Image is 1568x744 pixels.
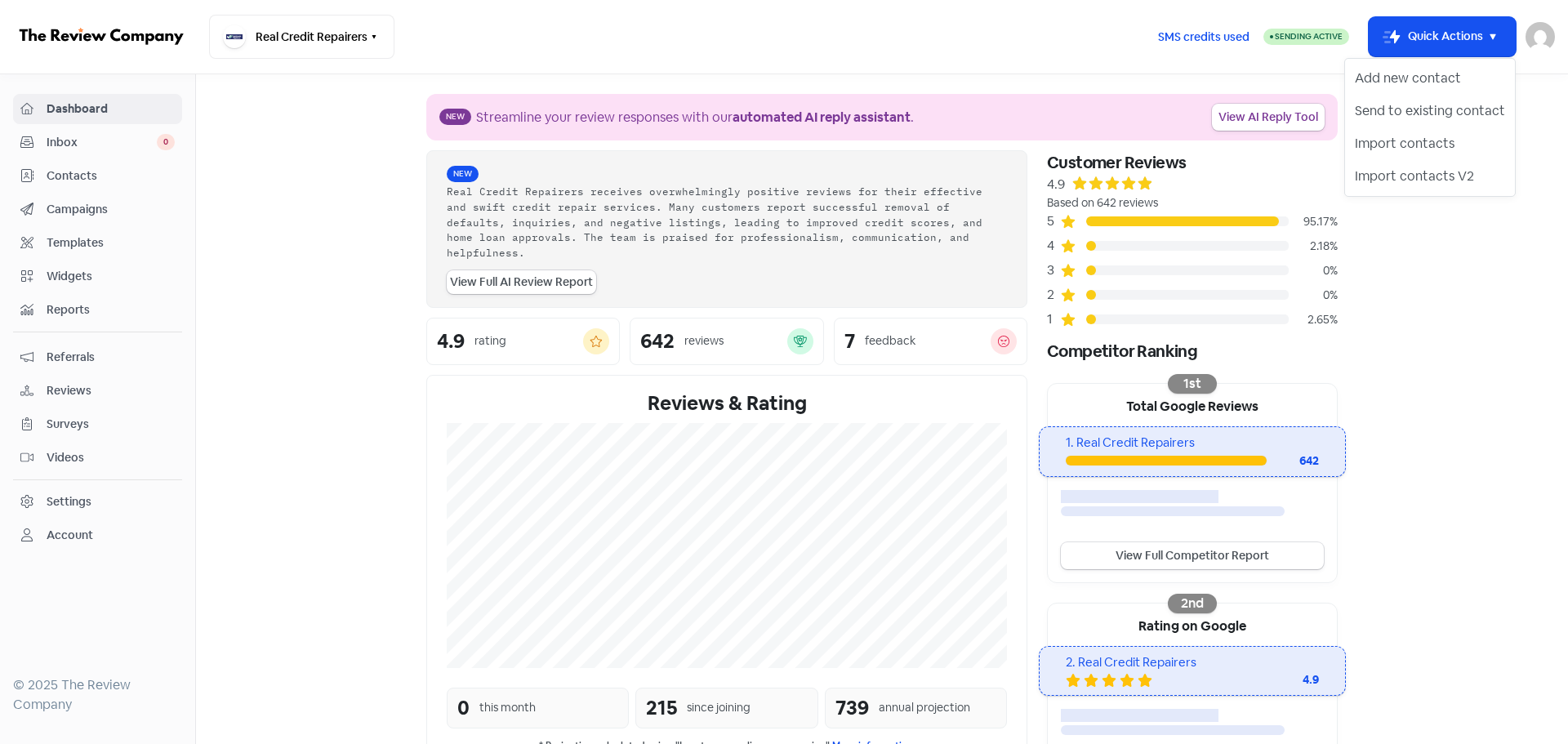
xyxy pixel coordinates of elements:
span: Surveys [47,416,175,433]
a: Contacts [13,161,182,191]
a: View Full Competitor Report [1061,542,1324,569]
div: 0% [1289,287,1338,304]
div: Total Google Reviews [1048,384,1337,426]
span: SMS credits used [1158,29,1249,46]
div: 3 [1047,261,1060,280]
div: 2. Real Credit Repairers [1066,653,1318,672]
a: Reviews [13,376,182,406]
div: 2.18% [1289,238,1338,255]
span: Sending Active [1275,31,1343,42]
a: Campaigns [13,194,182,225]
span: Widgets [47,268,175,285]
div: 739 [835,693,869,723]
a: Settings [13,487,182,517]
img: User [1526,22,1555,51]
div: 7 [844,332,855,351]
span: Contacts [47,167,175,185]
button: Real Credit Repairers [209,15,394,59]
a: Widgets [13,261,182,292]
a: SMS credits used [1144,27,1263,44]
a: Account [13,520,182,550]
div: 4 [1047,236,1060,256]
div: 2nd [1168,594,1217,613]
div: this month [479,699,536,716]
div: 5 [1047,212,1060,231]
div: 215 [646,693,677,723]
div: Based on 642 reviews [1047,194,1338,212]
a: 642reviews [630,318,823,365]
span: New [439,109,471,125]
span: Referrals [47,349,175,366]
a: Referrals [13,342,182,372]
div: annual projection [879,699,970,716]
a: Videos [13,443,182,473]
div: rating [474,332,506,350]
div: Customer Reviews [1047,150,1338,175]
span: Inbox [47,134,157,151]
div: 95.17% [1289,213,1338,230]
b: automated AI reply assistant [733,109,911,126]
span: New [447,166,479,182]
a: Reports [13,295,182,325]
button: Add new contact [1345,62,1515,95]
a: 7feedback [834,318,1027,365]
div: Reviews & Rating [447,389,1007,418]
div: 2.65% [1289,311,1338,328]
div: Real Credit Repairers receives overwhelmingly positive reviews for their effective and swift cred... [447,184,1007,261]
div: 0% [1289,262,1338,279]
span: Reviews [47,382,175,399]
a: View AI Reply Tool [1212,104,1325,131]
div: Settings [47,493,91,510]
div: 642 [1267,452,1319,470]
button: Send to existing contact [1345,95,1515,127]
span: 0 [157,134,175,150]
div: © 2025 The Review Company [13,675,182,715]
div: Competitor Ranking [1047,339,1338,363]
button: Quick Actions [1369,17,1516,56]
div: 4.9 [437,332,465,351]
span: Templates [47,234,175,252]
div: Streamline your review responses with our . [476,108,914,127]
a: Dashboard [13,94,182,124]
a: Inbox 0 [13,127,182,158]
span: Reports [47,301,175,319]
div: 4.9 [1047,175,1065,194]
button: Import contacts V2 [1345,160,1515,193]
a: Surveys [13,409,182,439]
div: since joining [687,699,751,716]
div: 0 [457,693,470,723]
div: 1. Real Credit Repairers [1066,434,1318,452]
a: 4.9rating [426,318,620,365]
div: 642 [640,332,675,351]
div: reviews [684,332,724,350]
span: Dashboard [47,100,175,118]
div: Rating on Google [1048,604,1337,646]
div: 1 [1047,310,1060,329]
div: 1st [1168,374,1217,394]
a: Sending Active [1263,27,1349,47]
a: Templates [13,228,182,258]
span: Campaigns [47,201,175,218]
div: 4.9 [1254,671,1319,688]
span: Videos [47,449,175,466]
div: Account [47,527,93,544]
a: View Full AI Review Report [447,270,596,294]
div: 2 [1047,285,1060,305]
button: Import contacts [1345,127,1515,160]
div: feedback [865,332,915,350]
